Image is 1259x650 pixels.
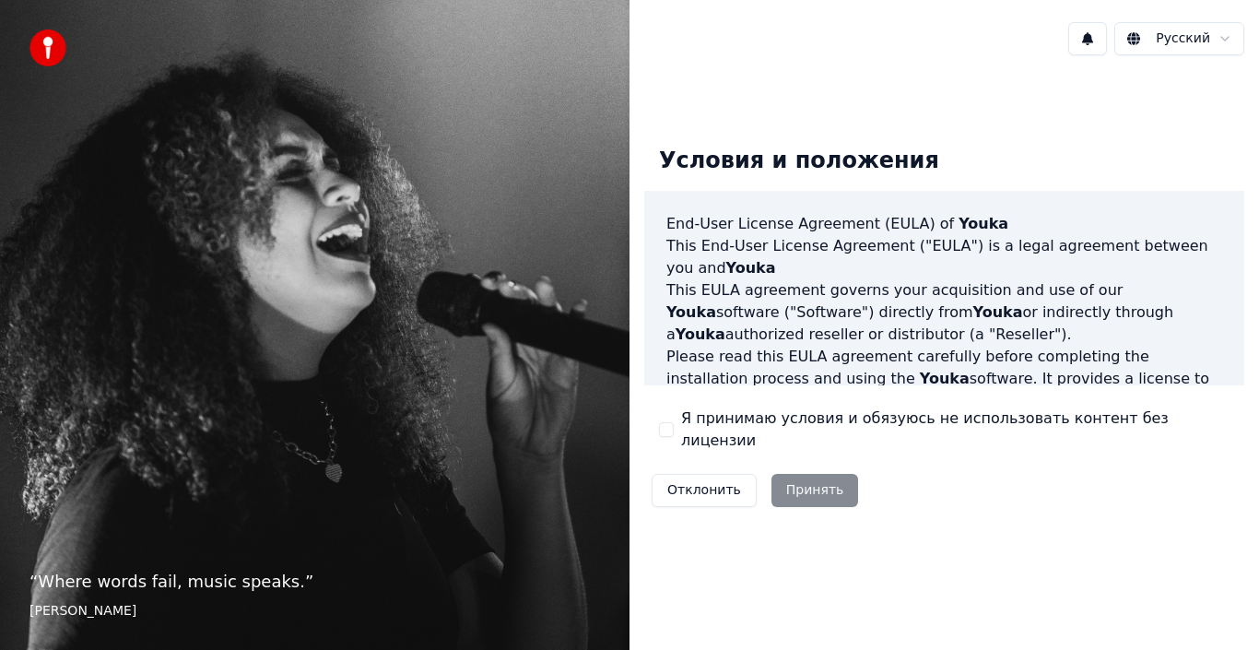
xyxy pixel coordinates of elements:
[920,370,970,387] span: Youka
[666,303,716,321] span: Youka
[652,474,757,507] button: Отклонить
[666,213,1222,235] h3: End-User License Agreement (EULA) of
[644,132,954,191] div: Условия и положения
[29,569,600,595] p: “ Where words fail, music speaks. ”
[29,602,600,620] footer: [PERSON_NAME]
[959,215,1008,232] span: Youka
[666,279,1222,346] p: This EULA agreement governs your acquisition and use of our software ("Software") directly from o...
[726,259,776,277] span: Youka
[666,235,1222,279] p: This End-User License Agreement ("EULA") is a legal agreement between you and
[676,325,725,343] span: Youka
[681,408,1230,452] label: Я принимаю условия и обязуюсь не использовать контент без лицензии
[973,303,1023,321] span: Youka
[666,346,1222,434] p: Please read this EULA agreement carefully before completing the installation process and using th...
[29,30,66,66] img: youka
